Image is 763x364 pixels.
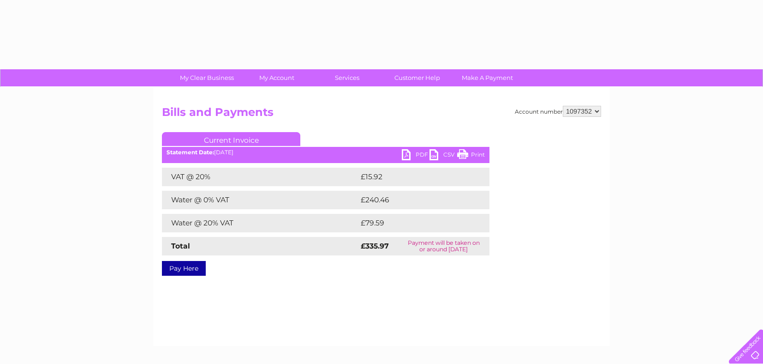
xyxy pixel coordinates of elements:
[162,149,489,156] div: [DATE]
[162,132,300,146] a: Current Invoice
[398,237,489,255] td: Payment will be taken on or around [DATE]
[162,214,358,232] td: Water @ 20% VAT
[162,261,206,276] a: Pay Here
[162,106,601,123] h2: Bills and Payments
[379,69,455,86] a: Customer Help
[358,168,470,186] td: £15.92
[167,149,214,156] b: Statement Date:
[169,69,245,86] a: My Clear Business
[457,149,485,163] a: Print
[162,168,358,186] td: VAT @ 20%
[162,191,358,209] td: Water @ 0% VAT
[402,149,429,163] a: PDF
[449,69,525,86] a: Make A Payment
[171,242,190,250] strong: Total
[358,191,473,209] td: £240.46
[429,149,457,163] a: CSV
[515,106,601,117] div: Account number
[309,69,385,86] a: Services
[239,69,315,86] a: My Account
[358,214,471,232] td: £79.59
[361,242,389,250] strong: £335.97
